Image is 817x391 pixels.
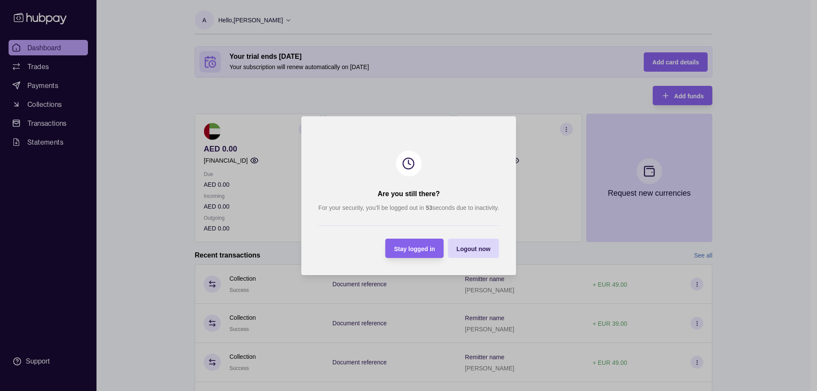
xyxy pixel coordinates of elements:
[456,245,490,252] span: Logout now
[385,239,443,258] button: Stay logged in
[425,204,432,211] strong: 53
[394,245,435,252] span: Stay logged in
[318,203,499,212] p: For your security, you’ll be logged out in seconds due to inactivity.
[377,189,440,199] h2: Are you still there?
[448,239,499,258] button: Logout now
